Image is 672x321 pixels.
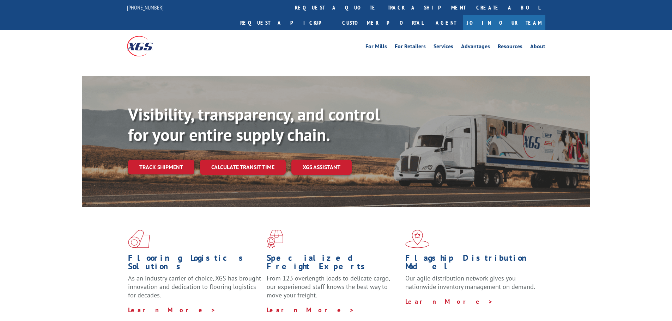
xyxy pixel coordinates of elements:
[200,160,286,175] a: Calculate transit time
[267,306,355,314] a: Learn More >
[128,230,150,248] img: xgs-icon-total-supply-chain-intelligence-red
[463,15,545,30] a: Join Our Team
[405,254,539,274] h1: Flagship Distribution Model
[127,4,164,11] a: [PHONE_NUMBER]
[530,44,545,51] a: About
[405,230,430,248] img: xgs-icon-flagship-distribution-model-red
[128,254,261,274] h1: Flooring Logistics Solutions
[267,274,400,305] p: From 123 overlength loads to delicate cargo, our experienced staff knows the best way to move you...
[235,15,337,30] a: Request a pickup
[337,15,429,30] a: Customer Portal
[128,306,216,314] a: Learn More >
[291,160,352,175] a: XGS ASSISTANT
[365,44,387,51] a: For Mills
[434,44,453,51] a: Services
[267,230,283,248] img: xgs-icon-focused-on-flooring-red
[461,44,490,51] a: Advantages
[405,274,535,291] span: Our agile distribution network gives you nationwide inventory management on demand.
[128,160,194,174] a: Track shipment
[405,297,493,305] a: Learn More >
[498,44,522,51] a: Resources
[395,44,426,51] a: For Retailers
[128,103,380,146] b: Visibility, transparency, and control for your entire supply chain.
[267,254,400,274] h1: Specialized Freight Experts
[429,15,463,30] a: Agent
[128,274,261,299] span: As an industry carrier of choice, XGS has brought innovation and dedication to flooring logistics...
